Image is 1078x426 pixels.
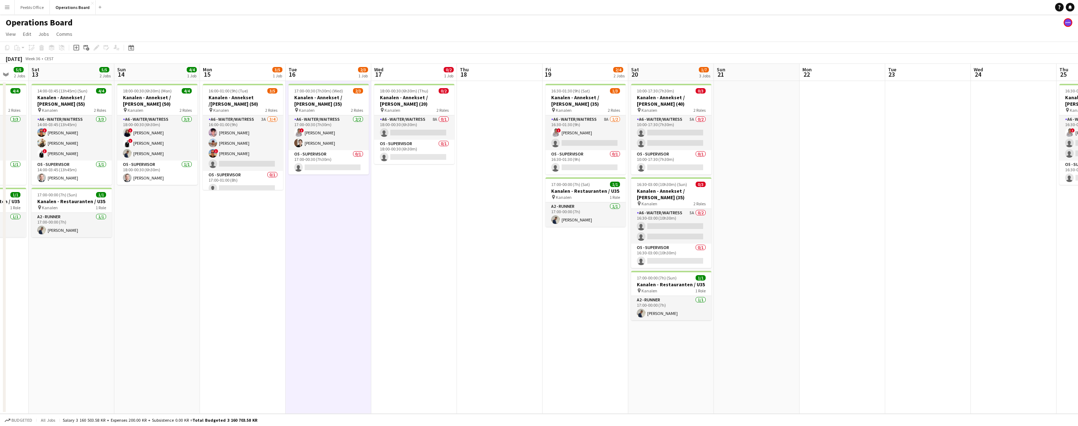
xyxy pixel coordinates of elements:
app-user-avatar: Support Team [1064,18,1072,27]
h1: Operations Board [6,17,73,28]
button: Budgeted [4,416,33,424]
a: Edit [20,29,34,39]
a: View [3,29,19,39]
span: View [6,31,16,37]
span: Jobs [38,31,49,37]
span: Edit [23,31,31,37]
button: Operations Board [50,0,96,14]
span: Budgeted [11,418,32,423]
span: Comms [56,31,72,37]
div: [DATE] [6,55,22,62]
div: Salary 3 160 503.58 KR + Expenses 200.00 KR + Subsistence 0.00 KR = [63,417,257,423]
span: Week 36 [24,56,42,61]
span: Total Budgeted 3 160 703.58 KR [192,417,257,423]
div: CEST [44,56,54,61]
span: All jobs [39,417,57,423]
a: Jobs [35,29,52,39]
button: Peebls Office [15,0,50,14]
a: Comms [53,29,75,39]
